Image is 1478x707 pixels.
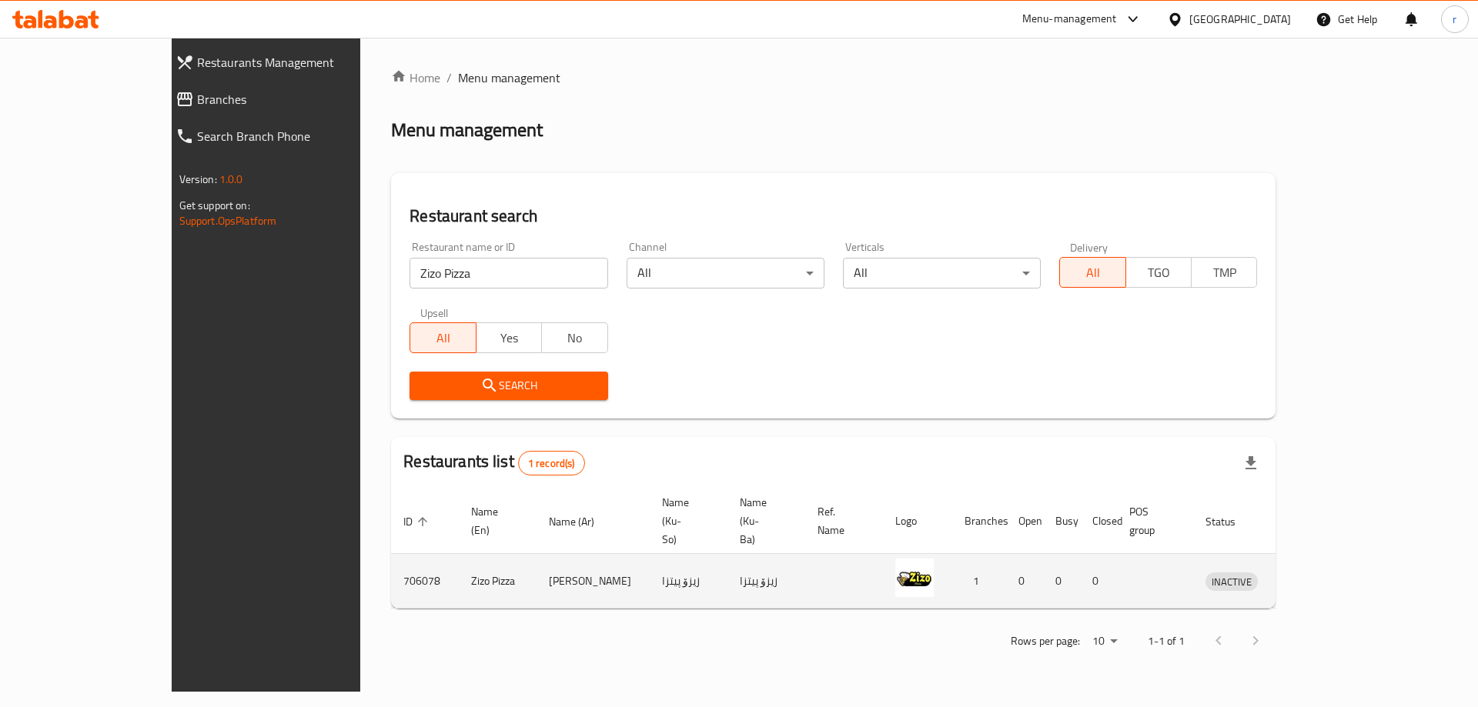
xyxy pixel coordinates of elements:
[219,169,243,189] span: 1.0.0
[1066,262,1119,284] span: All
[420,307,449,318] label: Upsell
[1080,554,1117,609] td: 0
[1453,11,1456,28] span: r
[1132,262,1185,284] span: TGO
[1205,512,1256,531] span: Status
[1011,632,1080,651] p: Rows per page:
[1205,573,1258,591] span: INACTIVE
[883,489,952,554] th: Logo
[548,327,601,349] span: No
[483,327,536,349] span: Yes
[197,90,406,108] span: Branches
[416,327,470,349] span: All
[1070,242,1108,252] label: Delivery
[391,68,1276,87] nav: breadcrumb
[476,322,542,353] button: Yes
[541,322,607,353] button: No
[179,169,217,189] span: Version:
[1006,489,1043,554] th: Open
[179,195,250,215] span: Get support on:
[403,512,433,531] span: ID
[818,502,864,539] span: Ref. Name
[895,559,934,597] img: Zizo Pizza
[1198,262,1251,284] span: TMP
[163,81,419,118] a: Branches
[410,322,476,353] button: All
[1043,554,1080,609] td: 0
[519,456,584,471] span: 1 record(s)
[843,258,1041,288] div: All
[410,372,607,400] button: Search
[740,493,787,549] span: Name (Ku-Ba)
[952,554,1006,609] td: 1
[446,68,452,87] li: /
[391,118,543,142] h2: Menu management
[458,68,560,87] span: Menu management
[537,554,650,609] td: [PERSON_NAME]
[518,451,585,475] div: Total records count
[403,450,584,475] h2: Restaurants list
[1006,554,1043,609] td: 0
[549,512,614,531] span: Name (Ar)
[1125,257,1192,288] button: TGO
[410,205,1257,228] h2: Restaurant search
[179,211,277,231] a: Support.OpsPlatform
[1080,489,1117,554] th: Closed
[1022,10,1117,28] div: Menu-management
[163,44,419,81] a: Restaurants Management
[952,489,1006,554] th: Branches
[1059,257,1125,288] button: All
[391,554,459,609] td: 706078
[1129,502,1175,539] span: POS group
[197,127,406,145] span: Search Branch Phone
[197,53,406,72] span: Restaurants Management
[727,554,805,609] td: زیزۆ پیتزا
[650,554,727,609] td: زیزۆ پیتزا
[391,489,1329,609] table: enhanced table
[1232,445,1269,482] div: Export file
[471,502,518,539] span: Name (En)
[410,258,607,288] input: Search for restaurant name or ID..
[163,118,419,155] a: Search Branch Phone
[662,493,709,549] span: Name (Ku-So)
[627,258,824,288] div: All
[1189,11,1291,28] div: [GEOGRAPHIC_DATA]
[422,376,595,395] span: Search
[1043,489,1080,554] th: Busy
[1086,630,1123,653] div: Rows per page:
[1191,257,1257,288] button: TMP
[459,554,537,609] td: Zizo Pizza
[1148,632,1185,651] p: 1-1 of 1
